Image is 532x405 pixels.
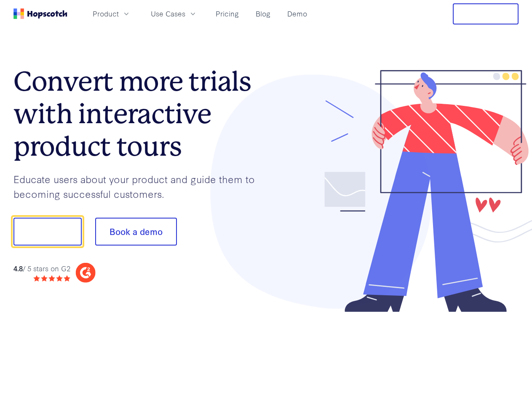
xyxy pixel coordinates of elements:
p: Educate users about your product and guide them to becoming successful customers. [13,172,266,201]
a: Blog [252,7,274,21]
button: Product [88,7,136,21]
span: Use Cases [151,8,185,19]
h1: Convert more trials with interactive product tours [13,65,266,162]
button: Use Cases [146,7,202,21]
a: Pricing [212,7,242,21]
strong: 4.8 [13,263,23,273]
a: Home [13,8,67,19]
button: Book a demo [95,218,177,246]
span: Product [93,8,119,19]
div: / 5 stars on G2 [13,263,70,274]
button: Show me! [13,218,82,246]
a: Demo [284,7,310,21]
button: Free Trial [453,3,519,24]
